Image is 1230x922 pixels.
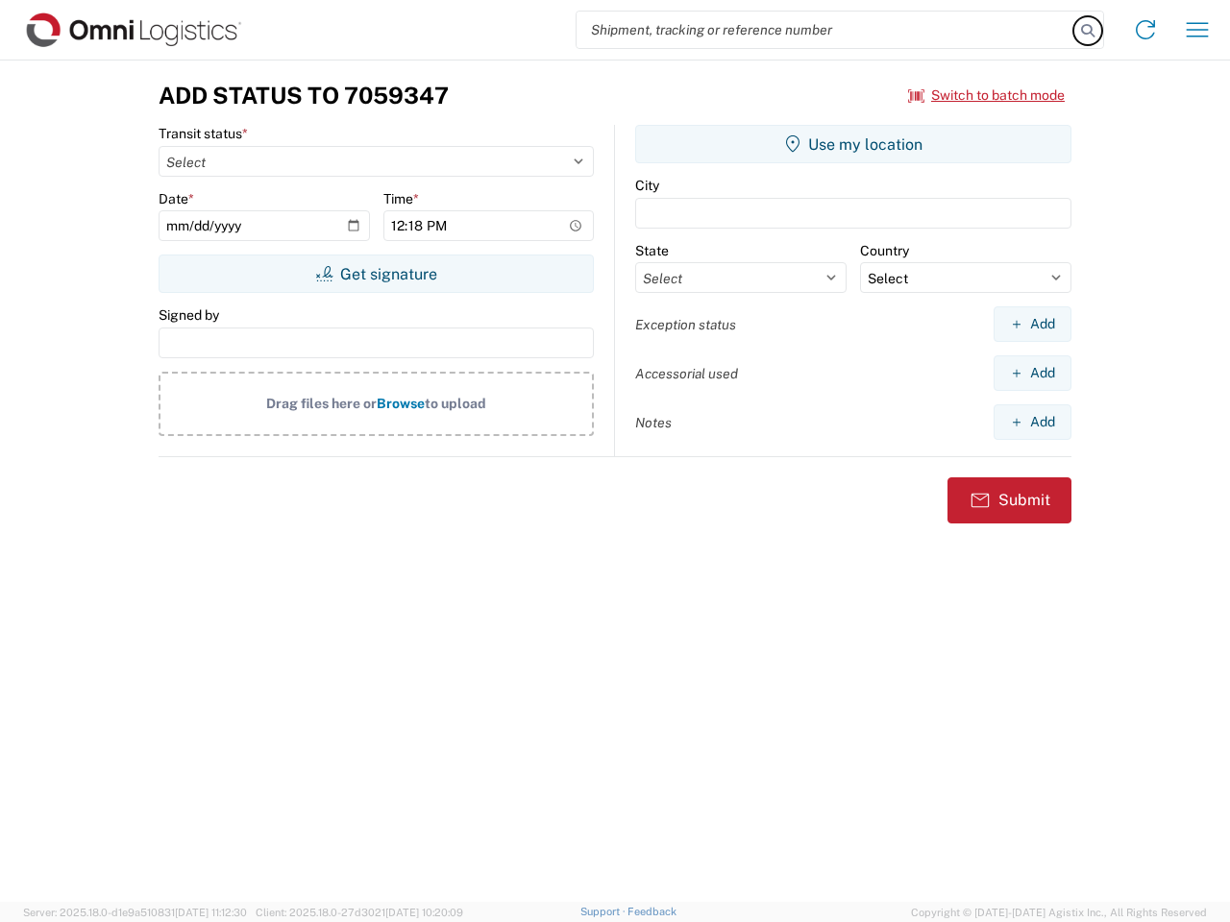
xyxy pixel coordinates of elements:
[947,477,1071,523] button: Submit
[635,414,672,431] label: Notes
[994,355,1071,391] button: Add
[635,242,669,259] label: State
[635,125,1071,163] button: Use my location
[577,12,1074,48] input: Shipment, tracking or reference number
[627,906,676,917] a: Feedback
[908,80,1065,111] button: Switch to batch mode
[635,316,736,333] label: Exception status
[377,396,425,411] span: Browse
[23,907,247,918] span: Server: 2025.18.0-d1e9a510831
[994,404,1071,440] button: Add
[911,904,1207,921] span: Copyright © [DATE]-[DATE] Agistix Inc., All Rights Reserved
[383,190,419,207] label: Time
[159,82,449,109] h3: Add Status to 7059347
[385,907,463,918] span: [DATE] 10:20:09
[425,396,486,411] span: to upload
[635,177,659,194] label: City
[580,906,628,917] a: Support
[159,255,594,293] button: Get signature
[159,306,219,324] label: Signed by
[860,242,909,259] label: Country
[256,907,463,918] span: Client: 2025.18.0-27d3021
[635,365,738,382] label: Accessorial used
[159,190,194,207] label: Date
[175,907,247,918] span: [DATE] 11:12:30
[266,396,377,411] span: Drag files here or
[159,125,248,142] label: Transit status
[994,306,1071,342] button: Add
